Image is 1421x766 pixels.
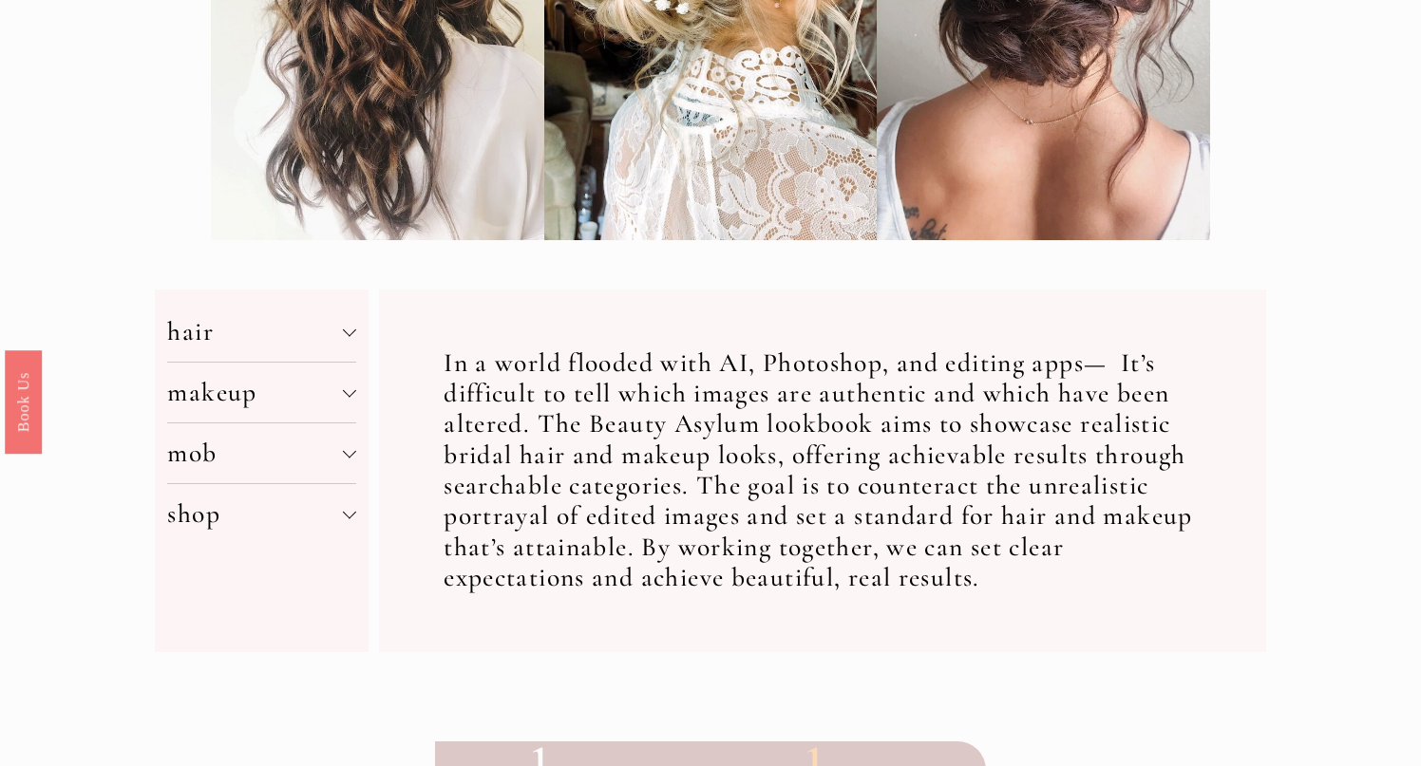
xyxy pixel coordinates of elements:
[167,316,342,347] span: hair
[444,348,1202,593] h2: In a world flooded with AI, Photoshop, and editing apps— It’s difficult to tell which images are ...
[167,484,355,544] button: shop
[167,438,342,469] span: mob
[167,363,355,422] button: makeup
[167,302,355,362] button: hair
[167,377,342,408] span: makeup
[167,423,355,483] button: mob
[167,498,342,530] span: shop
[5,349,42,453] a: Book Us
